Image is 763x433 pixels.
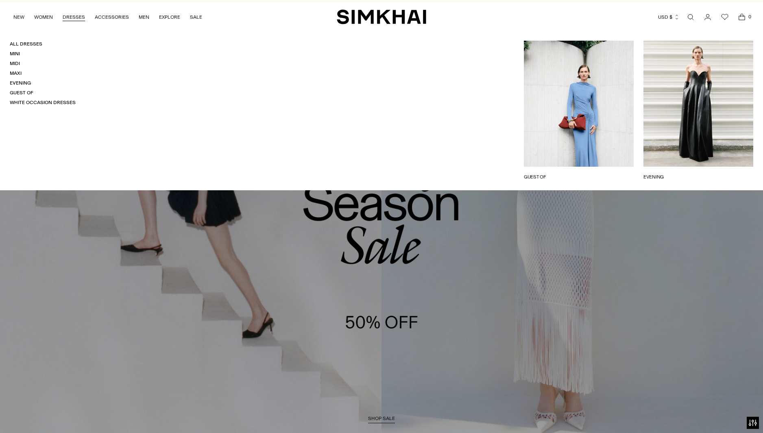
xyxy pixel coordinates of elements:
span: 0 [746,13,753,20]
a: EXPLORE [159,8,180,26]
a: SIMKHAI [337,9,426,25]
a: MEN [139,8,149,26]
a: WOMEN [34,8,53,26]
a: DRESSES [63,8,85,26]
button: USD $ [658,8,680,26]
a: Open cart modal [734,9,750,25]
a: NEW [13,8,24,26]
a: Open search modal [682,9,699,25]
a: SALE [190,8,202,26]
a: ACCESSORIES [95,8,129,26]
a: Go to the account page [700,9,716,25]
a: Wishlist [717,9,733,25]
